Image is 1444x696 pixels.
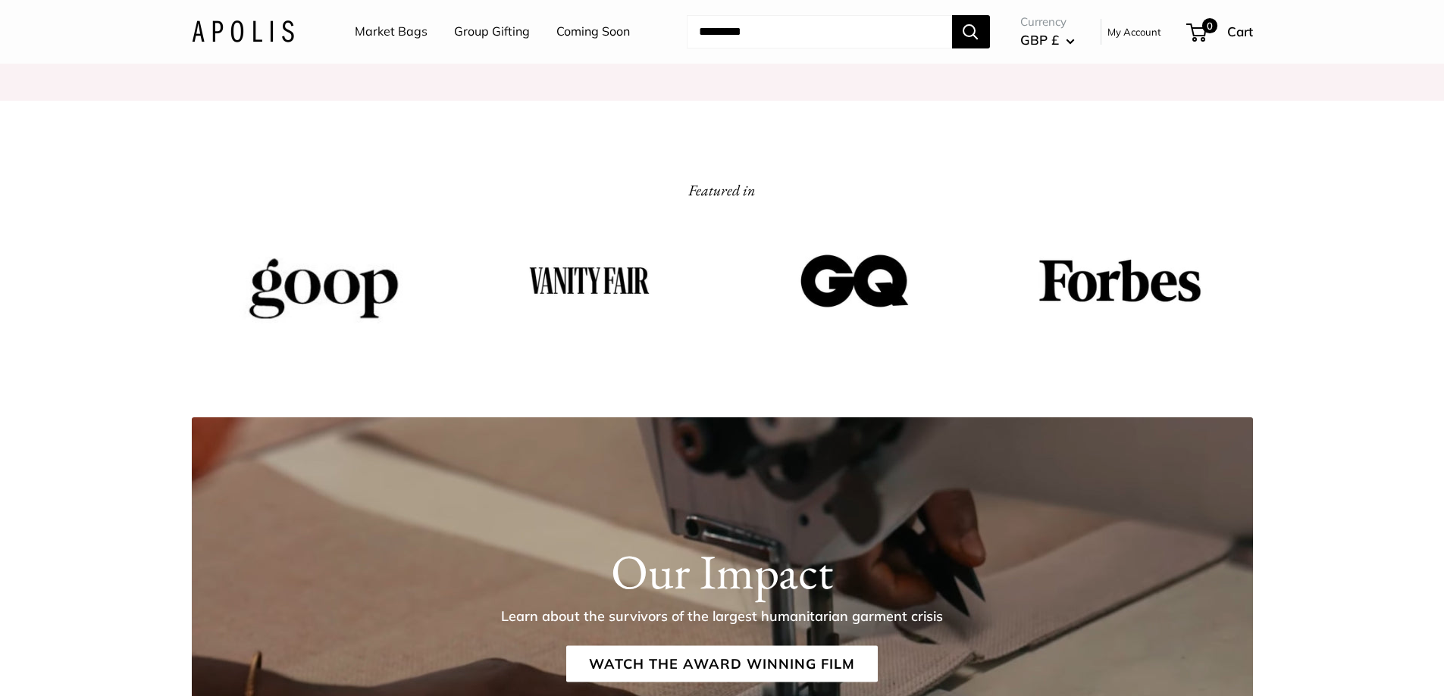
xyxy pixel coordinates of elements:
a: Coming Soon [556,20,630,43]
span: Currency [1020,11,1075,33]
input: Search... [687,15,952,48]
img: Apolis [192,20,294,42]
h2: Featured in [688,176,756,204]
h1: Our Impact [611,543,833,601]
span: 0 [1201,18,1217,33]
a: Market Bags [355,20,428,43]
a: Watch the Award Winning Film [566,646,878,682]
span: GBP £ [1020,32,1059,48]
a: Group Gifting [454,20,530,43]
a: My Account [1107,23,1161,41]
button: GBP £ [1020,28,1075,52]
button: Search [952,15,990,48]
a: 0 Cart [1188,20,1253,44]
span: Cart [1227,23,1253,39]
p: Learn about the survivors of the largest humanitarian garment crisis [501,606,943,627]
